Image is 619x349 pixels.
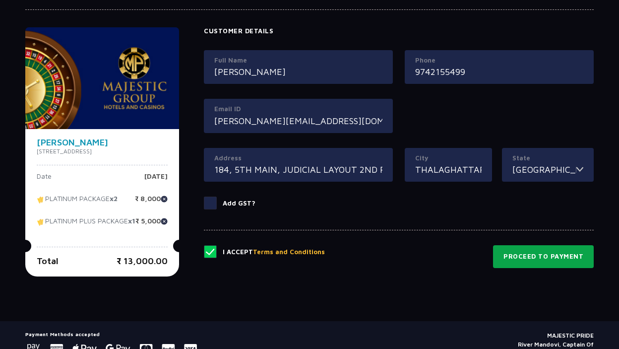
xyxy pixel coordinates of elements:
p: PLATINUM PACKAGE [37,195,118,210]
label: Full Name [214,56,382,66]
p: [STREET_ADDRESS] [37,147,168,156]
p: [DATE] [144,173,168,188]
strong: x2 [110,194,118,203]
p: PLATINUM PLUS PACKAGE [37,217,135,232]
button: Terms and Conditions [253,247,325,257]
input: Address [214,163,382,176]
input: Full Name [214,65,382,78]
input: Email ID [214,114,382,128]
label: City [415,153,482,163]
p: Date [37,173,52,188]
input: Mobile [415,65,583,78]
img: tikcet [37,217,45,226]
p: ₹ 8,000 [135,195,168,210]
p: ₹ 5,000 [135,217,168,232]
button: Proceed to Payment [493,245,594,268]
img: majesticPride-banner [25,27,179,129]
p: I Accept [223,247,325,257]
label: Address [214,153,382,163]
h4: [PERSON_NAME] [37,138,168,147]
img: tikcet [37,195,45,204]
label: Email ID [214,104,382,114]
img: toggler icon [576,163,583,176]
p: Add GST? [223,199,255,209]
h5: Payment Methods accepted [25,331,197,337]
input: State [512,163,576,176]
input: City [415,163,482,176]
p: ₹ 13,000.00 [117,254,168,268]
h4: Customer Details [204,27,594,35]
label: Phone [415,56,583,66]
p: Total [37,254,59,268]
strong: x1 [128,216,135,225]
label: State [512,153,583,163]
